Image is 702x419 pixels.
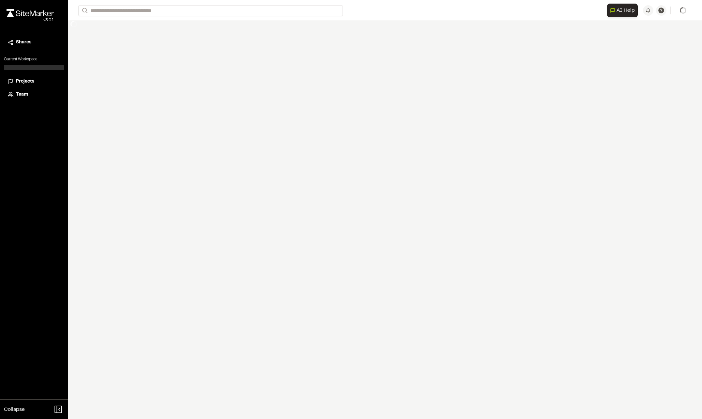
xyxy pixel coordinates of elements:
[7,17,54,23] div: Oh geez...please don't...
[78,5,90,16] button: Search
[16,39,31,46] span: Shares
[607,4,640,17] div: Open AI Assistant
[16,78,34,85] span: Projects
[4,406,25,413] span: Collapse
[4,56,64,62] p: Current Workspace
[617,7,635,14] span: AI Help
[7,9,54,17] img: rebrand.png
[8,91,60,98] a: Team
[607,4,638,17] button: Open AI Assistant
[8,78,60,85] a: Projects
[16,91,28,98] span: Team
[8,39,60,46] a: Shares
